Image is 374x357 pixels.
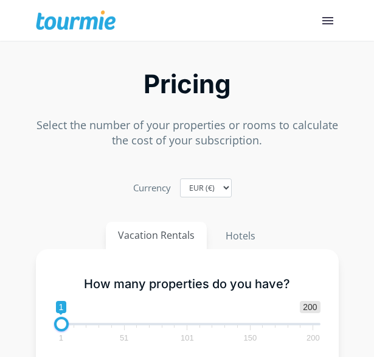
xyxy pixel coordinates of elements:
label: Currency [133,180,171,196]
span: 51 [118,335,130,341]
span: 150 [241,335,258,341]
button: Vacation Rentals [106,222,207,249]
span: 200 [305,335,322,341]
h2: Pricing [36,69,339,98]
span: 200 [300,301,320,313]
h5: How many properties do you have? [54,277,320,292]
span: 1 [56,301,67,313]
button: Primary Menu [317,12,339,30]
span: 101 [179,335,196,341]
button: Hotels [213,222,268,250]
p: Select the number of your properties or rooms to calculate the cost of your subscription. [36,118,339,148]
span: 1 [57,335,65,341]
